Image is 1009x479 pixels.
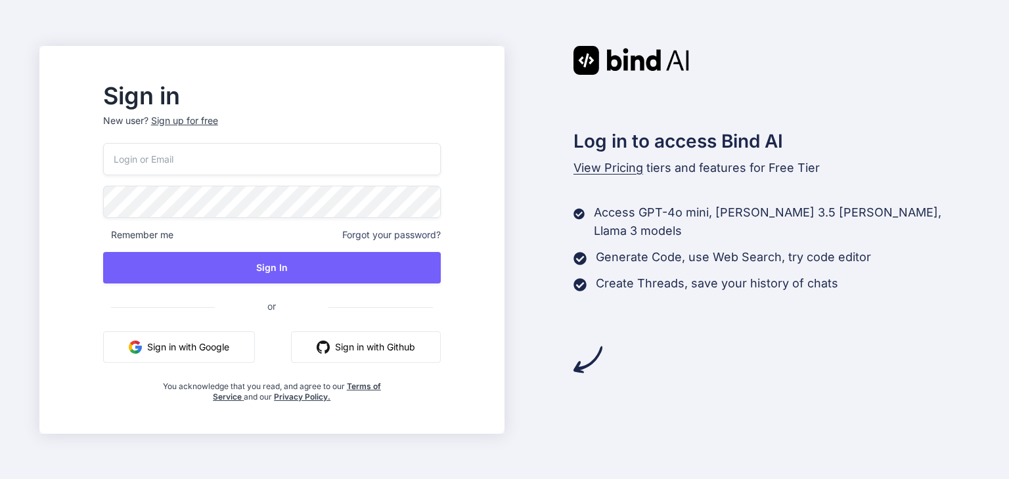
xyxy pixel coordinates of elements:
img: Bind AI logo [573,46,689,75]
button: Sign In [103,252,441,283]
p: Create Threads, save your history of chats [596,274,838,293]
div: Sign up for free [151,114,218,127]
span: Remember me [103,228,173,241]
p: Access GPT-4o mini, [PERSON_NAME] 3.5 [PERSON_NAME], Llama 3 models [594,203,970,240]
img: google [129,341,142,354]
h2: Log in to access Bind AI [573,127,970,155]
span: View Pricing [573,161,643,175]
img: github [317,341,330,354]
h2: Sign in [103,85,441,106]
p: New user? [103,114,441,143]
div: You acknowledge that you read, and agree to our and our [159,373,384,402]
p: tiers and features for Free Tier [573,159,970,177]
a: Terms of Service [213,381,381,402]
span: Forgot your password? [342,228,441,241]
input: Login or Email [103,143,441,175]
button: Sign in with Google [103,331,255,363]
button: Sign in with Github [291,331,441,363]
img: arrow [573,345,602,374]
p: Generate Code, use Web Search, try code editor [596,248,871,266]
span: or [215,290,328,322]
a: Privacy Policy. [274,392,330,402]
